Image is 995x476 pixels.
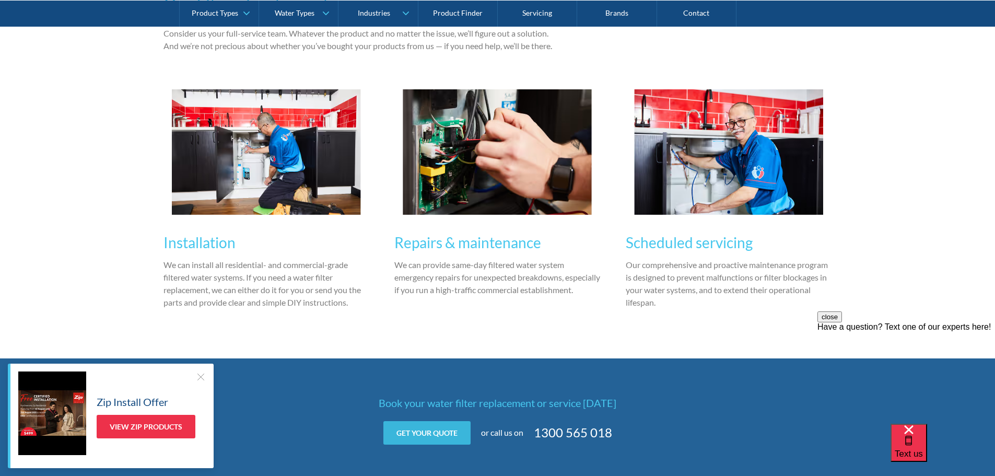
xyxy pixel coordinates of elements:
p: We can install all residential- and commercial-grade filtered water systems. If you need a water ... [163,259,370,309]
h3: Repairs & maintenance [394,231,601,253]
p: Consider us your full-service team. Whatever the product and no matter the issue, we’ll figure ou... [163,27,565,52]
div: Product Types [192,8,238,17]
p: or call us on [481,426,523,439]
a: 1300 565 018 [534,423,612,442]
div: Water Types [275,8,314,17]
iframe: podium webchat widget bubble [891,424,995,476]
div: Industries [358,8,390,17]
p: We can provide same-day filtered water system emergency repairs for unexpected breakdowns, especi... [394,259,601,296]
h3: Book your water filter replacement or service [DATE] [294,395,701,411]
img: Zip Install Offer [18,371,86,455]
img: The Water People team member servicing water filter [634,89,823,215]
p: Our comprehensive and proactive maintenance program is designed to prevent malfunctions or filter... [626,259,832,309]
iframe: podium webchat widget prompt [817,311,995,437]
img: The Water People team member installing filter under sink [172,89,361,215]
a: Get your quote [383,421,471,445]
h3: Scheduled servicing [626,231,832,253]
h3: Installation [163,231,370,253]
h5: Zip Install Offer [97,394,168,410]
img: The Water People team member working on switch board for water filter [403,89,592,215]
a: View Zip Products [97,415,195,438]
